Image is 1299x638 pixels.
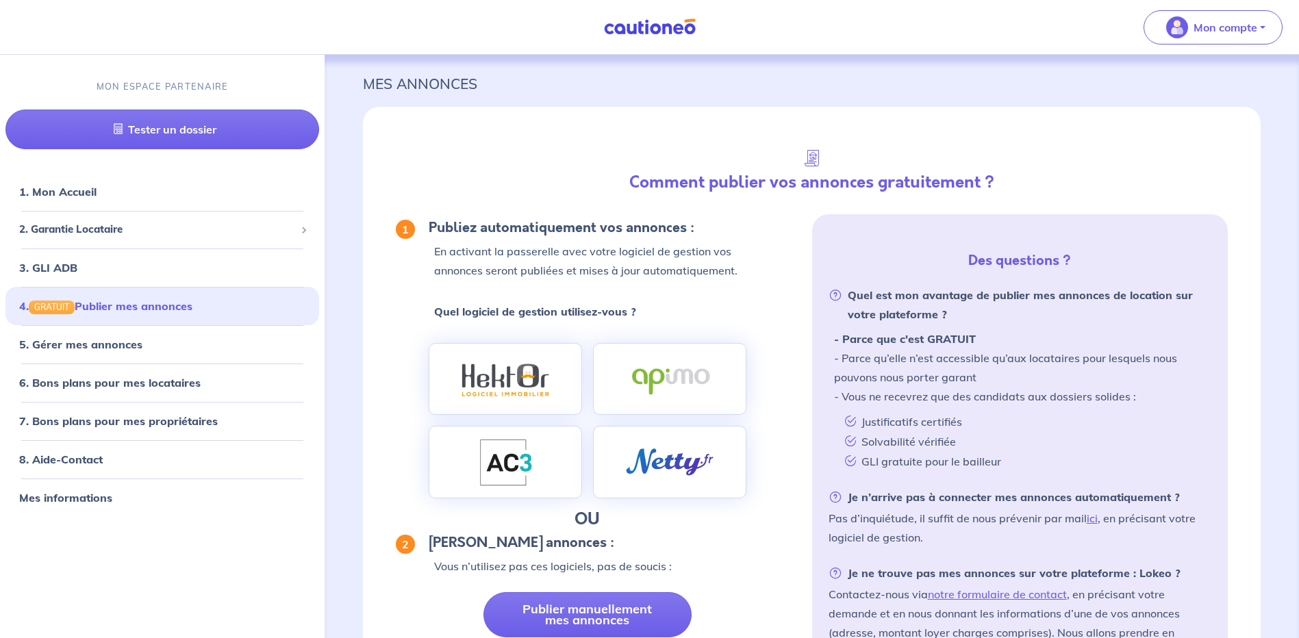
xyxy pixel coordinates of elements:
[97,80,229,93] p: MON ESPACE PARTENAIRE
[1166,16,1188,38] img: illu_account_valid_menu.svg
[19,414,218,428] a: 7. Bons plans pour mes propriétaires
[829,563,1181,583] strong: Je ne trouve pas mes annonces sur votre plateforme : Lokeo ?
[1144,10,1283,44] button: illu_account_valid_menu.svgMon compte
[598,18,701,36] img: Cautioneo
[423,343,588,416] a: logo-hektor.png
[5,484,319,511] div: Mes informations
[5,216,319,243] div: 2. Garantie Locataire
[461,357,550,401] img: logo-hektor.png
[829,285,1211,324] strong: Quel est mon avantage de publier mes annonces de location sur votre plateforme ?
[1087,511,1098,525] a: ici
[19,452,103,466] a: 8. Aide-Contact
[19,222,295,238] span: 2. Garantie Locataire
[478,436,533,489] img: logo-AC3.png
[5,446,319,473] div: 8. Aide-Contact
[834,411,1211,431] li: Justificatifs certifiés
[5,254,319,281] div: 3. GLI ADB
[829,487,1211,547] li: Pas d’inquiétude, il suffit de nous prévenir par mail , en précisant votre logiciel de gestion.
[19,376,201,390] a: 6. Bons plans pour mes locataires
[5,331,319,358] div: 5. Gérer mes annonces
[19,185,97,199] a: 1. Mon Accueil
[423,426,588,498] a: logo-AC3.png
[588,343,752,416] a: logo-apimo.png
[834,431,1211,451] li: Solvabilité vérifiée
[829,387,1211,471] li: - Vous ne recevrez que des candidats aux dossiers solides :
[434,557,779,576] p: Vous n’utilisez pas ces logiciels, pas de soucis :
[19,299,192,313] a: 4.GRATUITPublier mes annonces
[829,348,1211,387] li: - Parce qu’elle n’est accessible qu’aux locataires pour lesquels nous pouvons nous porter garant
[19,337,142,351] a: 5. Gérer mes annonces
[434,305,636,318] strong: Quel logiciel de gestion utilisez-vous ?
[5,292,319,320] div: 4.GRATUITPublier mes annonces
[834,329,976,348] strong: - Parce que c'est GRATUIT
[622,350,718,407] img: logo-apimo.png
[1194,19,1257,36] p: Mon compte
[5,407,319,435] div: 7. Bons plans pour mes propriétaires
[619,442,720,482] img: logo-netty.png
[829,487,1180,507] strong: Je n’arrive pas à connecter mes annonces automatiquement ?
[5,178,319,205] div: 1. Mon Accueil
[19,491,112,505] a: Mes informations
[588,426,752,498] a: logo-netty.png
[5,110,319,149] a: Tester un dossier
[600,173,1024,192] h4: Comment publier vos annonces gratuitement ?
[396,535,779,551] h5: [PERSON_NAME] annonces :
[434,242,779,280] p: En activant la passerelle avec votre logiciel de gestion vos annonces seront publiées et mises à ...
[483,592,692,637] a: Publier manuellement mes annonces
[928,587,1067,601] a: notre formulaire de contact
[363,71,1261,96] p: MES ANNONCES
[396,220,779,236] h5: Publiez automatiquement vos annonces :
[5,369,319,396] div: 6. Bons plans pour mes locataires
[396,509,779,529] h4: OU
[19,261,77,275] a: 3. GLI ADB
[818,253,1222,269] h5: Des questions ?
[834,451,1211,471] li: GLI gratuite pour le bailleur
